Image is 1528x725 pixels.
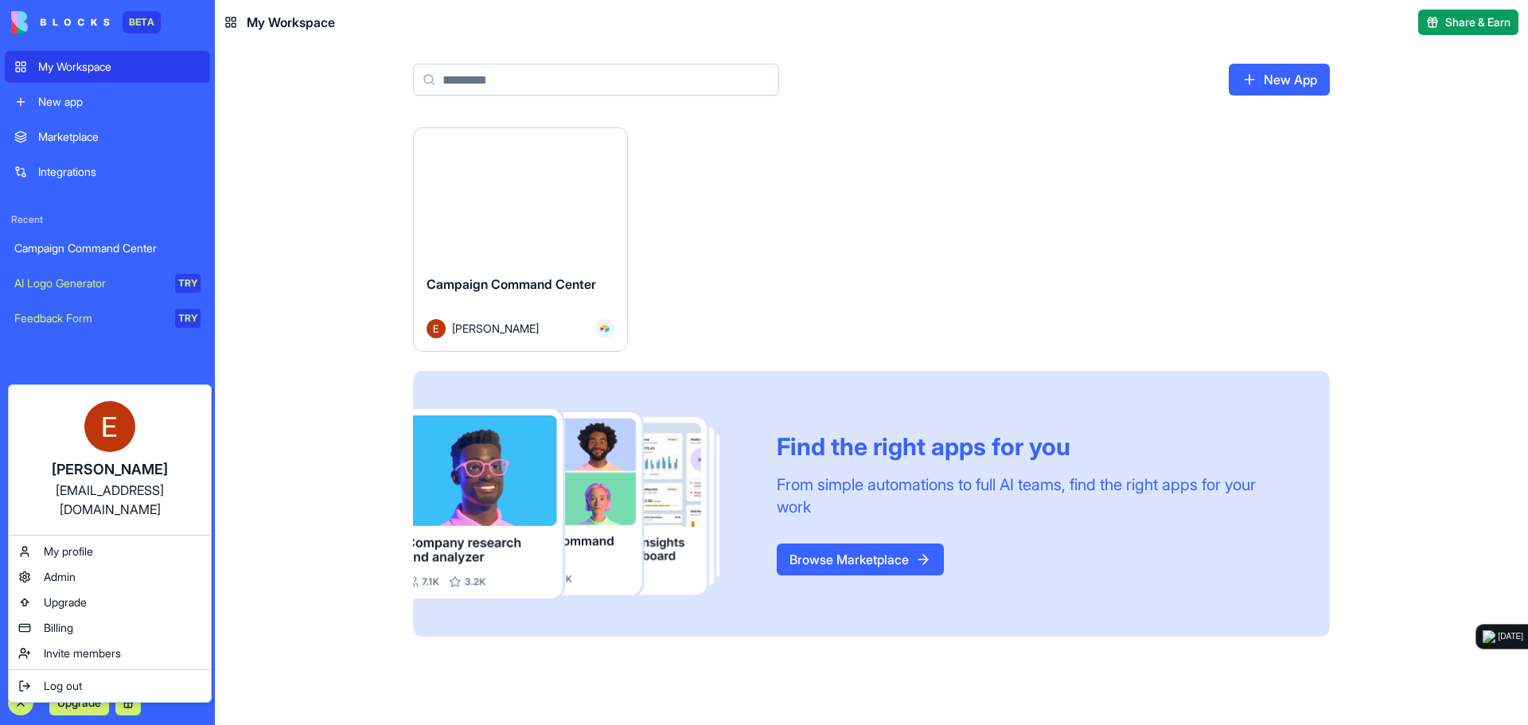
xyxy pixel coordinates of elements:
div: TRY [175,274,201,293]
div: Send us a messageWe typically reply in under 15 minutes [16,215,302,275]
span: Admin [44,569,76,585]
div: Create a ticket [33,297,286,314]
img: Profile image for Michal [216,25,248,57]
div: Feedback Form [14,310,164,326]
img: Profile image for Tal [156,25,188,57]
span: Help [252,536,278,548]
div: We typically reply in under 15 minutes [33,245,266,262]
div: AI Logo Generator [14,275,164,291]
div: Close [274,25,302,54]
a: Upgrade [12,590,208,615]
div: Tickets [23,320,295,349]
div: Send us a message [33,228,266,245]
span: Log out [44,678,82,694]
span: Upgrade [44,594,87,610]
div: Campaign Command Center [14,240,201,256]
a: Billing [12,615,208,641]
span: Invite members [44,645,121,661]
span: My profile [44,544,93,559]
span: Messages [132,536,187,548]
img: Profile image for Shelly [186,25,218,57]
span: Search for help [33,380,129,396]
div: [EMAIL_ADDRESS][DOMAIN_NAME] [25,481,195,519]
p: How can we help? [32,167,286,194]
img: logo [32,30,51,56]
span: Recent [5,213,210,226]
div: Tickets [33,326,267,343]
div: [PERSON_NAME] [25,458,195,481]
img: logo [1483,630,1495,643]
span: Billing [44,620,73,636]
span: Home [35,536,71,548]
button: Messages [106,497,212,560]
a: Invite members [12,641,208,666]
a: My profile [12,539,208,564]
div: TRY [175,309,201,328]
p: Hi [PERSON_NAME] 👋 [32,113,286,167]
a: [PERSON_NAME][EMAIL_ADDRESS][DOMAIN_NAME] [12,388,208,532]
div: FAQ [23,410,295,439]
button: Search for help [23,372,295,403]
div: [DATE] [1499,630,1523,643]
button: Help [212,497,318,560]
a: Admin [12,564,208,590]
img: ACg8ocKFnJdMgNeqYT7_RCcLMN4YxrlIs1LBNMQb0qm9Kx_HdWhjfg=s96-c [84,401,135,452]
div: FAQ [33,416,267,433]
